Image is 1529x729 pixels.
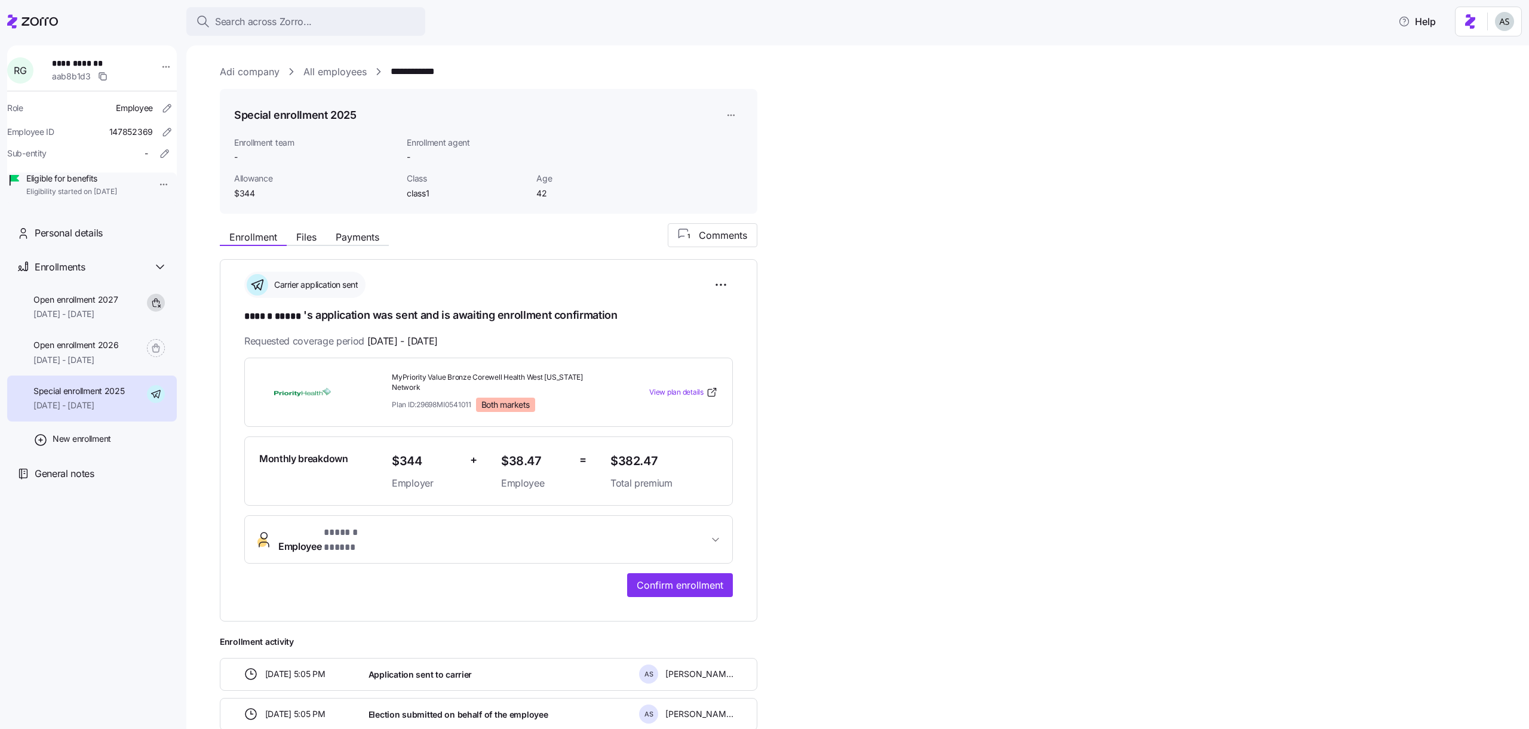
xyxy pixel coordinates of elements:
[668,223,757,247] button: 1Comments
[265,708,326,720] span: [DATE] 5:05 PM
[116,102,153,114] span: Employee
[296,232,317,242] span: Files
[26,173,117,184] span: Eligible for benefits
[501,476,570,491] span: Employee
[407,187,527,199] span: class1
[649,386,718,398] a: View plan details
[35,260,85,275] span: Enrollments
[7,126,54,138] span: Employee ID
[1389,10,1445,33] button: Help
[369,709,548,721] span: Election submitted on behalf of the employee
[53,433,111,445] span: New enrollment
[687,232,690,239] text: 1
[33,339,118,351] span: Open enrollment 2026
[271,279,358,291] span: Carrier application sent
[407,173,527,184] span: Class
[627,573,733,597] button: Confirm enrollment
[265,668,326,680] span: [DATE] 5:05 PM
[234,151,397,163] span: -
[536,173,656,184] span: Age
[33,294,118,306] span: Open enrollment 2027
[665,668,733,680] span: [PERSON_NAME]
[1495,12,1514,31] img: c4d3a52e2a848ea5f7eb308790fba1e4
[244,307,733,324] h1: 's application was sent and is awaiting enrollment confirmation
[407,137,527,149] span: Enrollment agent
[33,385,125,397] span: Special enrollment 2025
[644,671,653,678] span: A S
[336,232,379,242] span: Payments
[215,14,312,29] span: Search across Zorro...
[649,387,704,398] span: View plan details
[244,334,438,349] span: Requested coverage period
[35,466,94,481] span: General notes
[637,578,723,592] span: Confirm enrollment
[1398,14,1436,29] span: Help
[33,308,118,320] span: [DATE] - [DATE]
[392,476,460,491] span: Employer
[369,669,472,681] span: Application sent to carrier
[234,137,397,149] span: Enrollment team
[536,187,656,199] span: 42
[665,708,733,720] span: [PERSON_NAME]
[392,451,460,471] span: $344
[35,226,103,241] span: Personal details
[14,66,26,75] span: R G
[234,173,397,184] span: Allowance
[259,379,345,406] img: Priority Health
[407,151,410,163] span: -
[392,399,471,410] span: Plan ID: 29698MI0541011
[501,451,570,471] span: $38.47
[109,126,153,138] span: 147852369
[33,354,118,366] span: [DATE] - [DATE]
[7,102,23,114] span: Role
[610,476,718,491] span: Total premium
[278,525,389,554] span: Employee
[699,228,747,242] span: Comments
[259,451,348,466] span: Monthly breakdown
[579,451,587,469] span: =
[470,451,477,469] span: +
[644,711,653,718] span: A S
[303,64,367,79] a: All employees
[7,147,47,159] span: Sub-entity
[234,107,357,122] h1: Special enrollment 2025
[220,636,757,648] span: Enrollment activity
[481,399,530,410] span: Both markets
[392,373,601,393] span: MyPriority Value Bronze Corewell Health West [US_STATE] Network
[186,7,425,36] button: Search across Zorro...
[229,232,277,242] span: Enrollment
[52,70,91,82] span: aab8b1d3
[145,147,148,159] span: -
[234,187,397,199] span: $344
[26,187,117,197] span: Eligibility started on [DATE]
[33,399,125,411] span: [DATE] - [DATE]
[367,334,438,349] span: [DATE] - [DATE]
[220,64,280,79] a: Adi company
[610,451,718,471] span: $382.47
